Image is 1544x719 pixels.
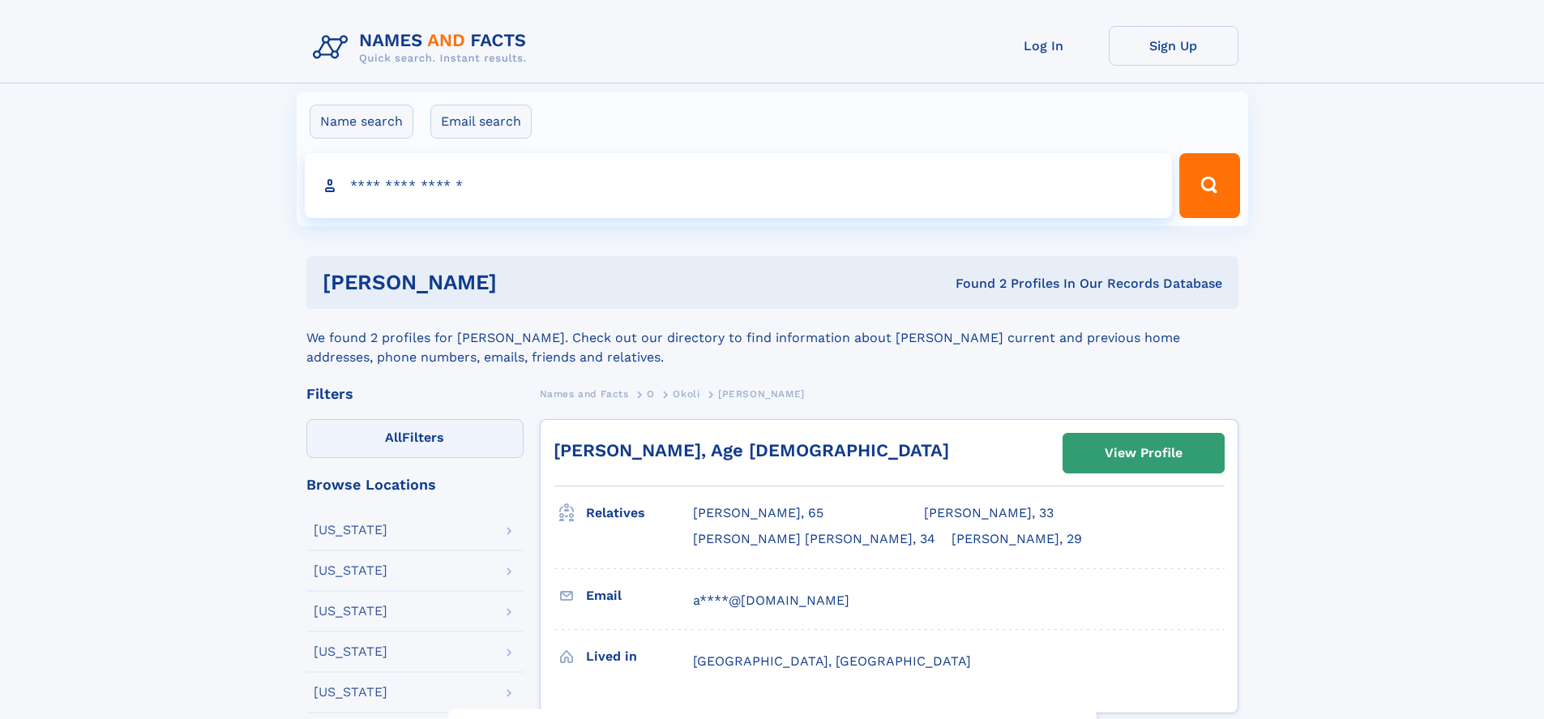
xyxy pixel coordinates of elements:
div: [US_STATE] [314,645,387,658]
a: [PERSON_NAME], 65 [693,504,823,522]
a: [PERSON_NAME], Age [DEMOGRAPHIC_DATA] [554,440,949,460]
div: Browse Locations [306,477,524,492]
label: Email search [430,105,532,139]
div: [US_STATE] [314,605,387,618]
a: Names and Facts [540,383,629,404]
div: [US_STATE] [314,564,387,577]
div: [US_STATE] [314,686,387,699]
h3: Relatives [586,499,693,527]
a: Log In [979,26,1109,66]
h3: Lived in [586,643,693,670]
div: View Profile [1105,434,1183,472]
a: O [647,383,655,404]
a: View Profile [1063,434,1224,473]
a: Sign Up [1109,26,1238,66]
a: Okoli [673,383,699,404]
span: All [385,430,402,445]
div: Found 2 Profiles In Our Records Database [726,275,1222,293]
div: [US_STATE] [314,524,387,537]
h3: Email [586,582,693,610]
span: [PERSON_NAME] [718,388,805,400]
input: search input [305,153,1173,218]
span: Okoli [673,388,699,400]
img: Logo Names and Facts [306,26,540,70]
label: Filters [306,419,524,458]
div: Filters [306,387,524,401]
div: We found 2 profiles for [PERSON_NAME]. Check out our directory to find information about [PERSON_... [306,309,1238,367]
span: O [647,388,655,400]
label: Name search [310,105,413,139]
h1: [PERSON_NAME] [323,272,726,293]
a: [PERSON_NAME], 29 [952,530,1082,548]
a: [PERSON_NAME] [PERSON_NAME], 34 [693,530,935,548]
button: Search Button [1179,153,1239,218]
span: [GEOGRAPHIC_DATA], [GEOGRAPHIC_DATA] [693,653,971,669]
a: [PERSON_NAME], 33 [924,504,1054,522]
